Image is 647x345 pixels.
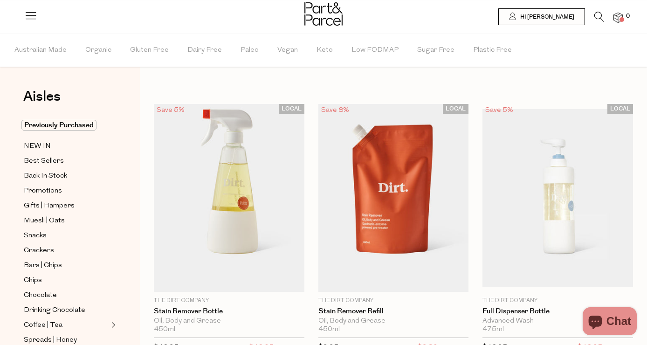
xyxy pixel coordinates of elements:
[304,2,343,26] img: Part&Parcel
[24,186,62,197] span: Promotions
[24,200,109,212] a: Gifts | Hampers
[482,325,504,334] span: 475ml
[154,104,187,117] div: Save 5%
[443,104,468,114] span: LOCAL
[24,120,109,131] a: Previously Purchased
[85,34,111,67] span: Organic
[24,141,51,152] span: NEW IN
[473,34,512,67] span: Plastic Free
[318,297,469,305] p: The Dirt Company
[154,317,304,325] div: Oil, Body and Grease
[580,307,640,338] inbox-online-store-chat: Shopify online store chat
[318,325,340,334] span: 450ml
[24,245,54,256] span: Crackers
[24,230,109,241] a: Snacks
[482,109,633,287] img: Full Dispenser Bottle
[482,317,633,325] div: Advanced Wash
[24,170,109,182] a: Back In Stock
[417,34,454,67] span: Sugar Free
[24,290,109,301] a: Chocolate
[607,104,633,114] span: LOCAL
[24,230,47,241] span: Snacks
[24,319,109,331] a: Coffee | Tea
[279,104,304,114] span: LOCAL
[14,34,67,67] span: Australian Made
[24,290,57,301] span: Chocolate
[24,275,109,286] a: Chips
[130,34,169,67] span: Gluten Free
[317,34,333,67] span: Keto
[24,140,109,152] a: NEW IN
[24,215,65,227] span: Muesli | Oats
[154,104,304,292] img: Stain Remover Bottle
[498,8,585,25] a: Hi [PERSON_NAME]
[24,245,109,256] a: Crackers
[24,155,109,167] a: Best Sellers
[109,319,116,331] button: Expand/Collapse Coffee | Tea
[24,305,85,316] span: Drinking Chocolate
[23,90,61,113] a: Aisles
[624,12,632,21] span: 0
[23,86,61,107] span: Aisles
[351,34,399,67] span: Low FODMAP
[241,34,259,67] span: Paleo
[24,171,67,182] span: Back In Stock
[482,307,633,316] a: Full Dispenser Bottle
[318,104,469,292] img: Stain Remover Refill
[482,104,516,117] div: Save 5%
[24,156,64,167] span: Best Sellers
[277,34,298,67] span: Vegan
[518,13,574,21] span: Hi [PERSON_NAME]
[24,275,42,286] span: Chips
[154,297,304,305] p: The Dirt Company
[318,307,469,316] a: Stain Remover Refill
[24,185,109,197] a: Promotions
[24,260,62,271] span: Bars | Chips
[187,34,222,67] span: Dairy Free
[24,215,109,227] a: Muesli | Oats
[154,325,175,334] span: 450ml
[24,200,75,212] span: Gifts | Hampers
[21,120,96,131] span: Previously Purchased
[24,304,109,316] a: Drinking Chocolate
[318,104,352,117] div: Save 8%
[318,317,469,325] div: Oil, Body and Grease
[154,307,304,316] a: Stain Remover Bottle
[482,297,633,305] p: The Dirt Company
[613,13,623,22] a: 0
[24,260,109,271] a: Bars | Chips
[24,320,62,331] span: Coffee | Tea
